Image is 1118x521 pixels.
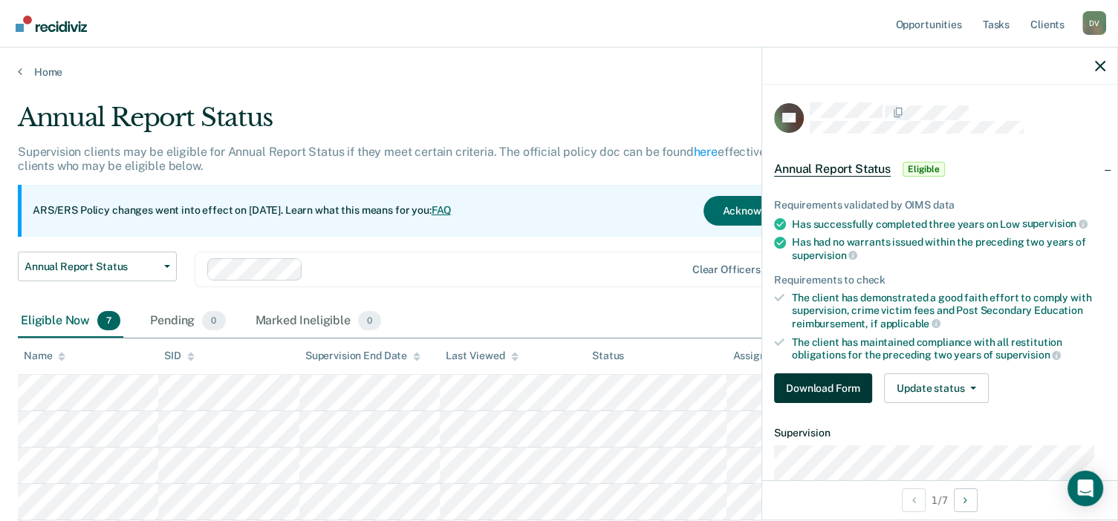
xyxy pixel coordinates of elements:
button: Previous Opportunity [902,488,926,512]
button: Update status [884,373,989,403]
div: Last Viewed [446,350,518,362]
a: Navigate to form link [774,373,878,403]
dt: Supervision [774,427,1105,439]
img: Recidiviz [16,16,87,32]
a: FAQ [432,204,452,216]
p: ARS/ERS Policy changes went into effect on [DATE]. Learn what this means for you: [33,203,452,218]
p: Supervision clients may be eligible for Annual Report Status if they meet certain criteria. The o... [18,145,850,173]
span: supervision [995,349,1061,361]
div: Name [24,350,65,362]
button: Download Form [774,373,872,403]
span: 0 [358,311,381,330]
div: Has had no warrants issued within the preceding two years of [792,236,1105,261]
button: Next Opportunity [954,488,978,512]
div: Open Intercom Messenger [1067,471,1103,506]
span: 0 [202,311,225,330]
div: The client has demonstrated a good faith effort to comply with supervision, crime victim fees and... [792,292,1105,330]
span: applicable [880,318,940,330]
div: Annual Report StatusEligible [762,145,1117,193]
div: Requirements validated by OIMS data [774,199,1105,212]
span: 7 [97,311,120,330]
div: Marked Ineligible [253,305,385,338]
div: Annual Report Status [18,102,857,145]
span: supervision [792,249,857,261]
a: here [694,145,718,159]
div: 1 / 7 [762,480,1117,520]
button: Profile dropdown button [1082,11,1106,35]
span: Eligible [903,162,945,177]
span: Annual Report Status [25,260,158,273]
div: The client has maintained compliance with all restitution obligations for the preceding two years of [792,336,1105,361]
a: Home [18,65,1100,79]
div: Has successfully completed three years on Low [792,217,1105,231]
div: Assigned to [732,350,802,362]
span: supervision [1022,217,1088,229]
div: Pending [147,305,228,338]
div: Eligible Now [18,305,123,338]
div: SID [164,350,195,362]
div: Status [592,350,624,362]
div: D V [1082,11,1106,35]
div: Clear officers [692,263,761,276]
span: Annual Report Status [774,162,891,177]
button: Acknowledge & Close [703,196,845,226]
div: Supervision End Date [305,350,420,362]
div: Requirements to check [774,274,1105,286]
